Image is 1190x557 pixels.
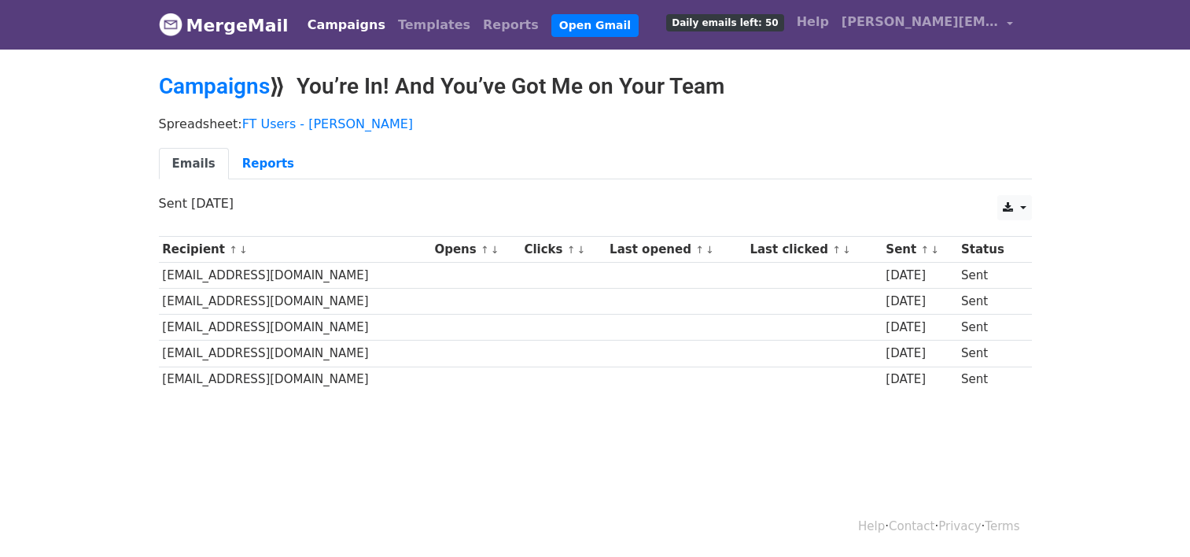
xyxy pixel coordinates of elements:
a: Campaigns [159,73,270,99]
div: [DATE] [886,371,953,389]
p: Sent [DATE] [159,195,1032,212]
a: ↑ [567,244,576,256]
div: [DATE] [886,319,953,337]
th: Status [957,237,1022,263]
a: ↓ [491,244,499,256]
a: Templates [392,9,477,41]
p: Spreadsheet: [159,116,1032,132]
a: Terms [985,519,1019,533]
a: ↑ [229,244,238,256]
th: Last clicked [746,237,882,263]
div: [DATE] [886,345,953,363]
a: ↑ [695,244,704,256]
a: ↓ [706,244,714,256]
a: Reports [477,9,545,41]
td: [EMAIL_ADDRESS][DOMAIN_NAME] [159,341,431,367]
div: [DATE] [886,267,953,285]
a: Daily emails left: 50 [660,6,790,38]
a: Help [790,6,835,38]
a: ↑ [920,244,929,256]
td: [EMAIL_ADDRESS][DOMAIN_NAME] [159,315,431,341]
th: Clicks [521,237,606,263]
td: [EMAIL_ADDRESS][DOMAIN_NAME] [159,289,431,315]
th: Sent [882,237,958,263]
td: Sent [957,263,1022,289]
a: [PERSON_NAME][EMAIL_ADDRESS] [835,6,1019,43]
a: Open Gmail [551,14,639,37]
a: ↑ [481,244,489,256]
div: [DATE] [886,293,953,311]
span: Daily emails left: 50 [666,14,783,31]
td: Sent [957,367,1022,393]
a: Emails [159,148,229,180]
a: ↓ [842,244,851,256]
a: FT Users - [PERSON_NAME] [242,116,413,131]
a: Contact [889,519,934,533]
a: MergeMail [159,9,289,42]
th: Last opened [606,237,746,263]
h2: ⟫ You’re In! And You’ve Got Me on Your Team [159,73,1032,100]
td: Sent [957,289,1022,315]
td: [EMAIL_ADDRESS][DOMAIN_NAME] [159,367,431,393]
td: Sent [957,315,1022,341]
a: ↑ [832,244,841,256]
img: MergeMail logo [159,13,182,36]
td: [EMAIL_ADDRESS][DOMAIN_NAME] [159,263,431,289]
th: Recipient [159,237,431,263]
a: ↓ [239,244,248,256]
th: Opens [431,237,521,263]
a: Privacy [938,519,981,533]
td: Sent [957,341,1022,367]
a: ↓ [930,244,939,256]
a: Help [858,519,885,533]
a: Campaigns [301,9,392,41]
span: [PERSON_NAME][EMAIL_ADDRESS] [842,13,999,31]
a: Reports [229,148,308,180]
a: ↓ [577,244,586,256]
